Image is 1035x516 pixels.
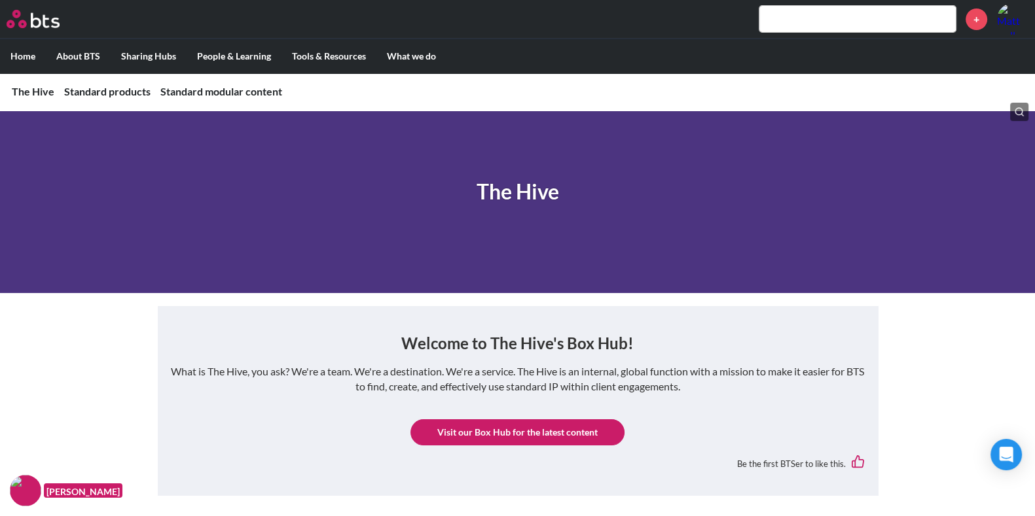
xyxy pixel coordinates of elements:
label: What we do [376,39,446,73]
a: Standard modular content [160,85,282,97]
a: + [966,9,987,30]
label: Sharing Hubs [111,39,187,73]
img: BTS Logo [7,10,60,28]
strong: Welcome to The Hive's Box Hub! [401,334,634,353]
h1: The Hive [477,177,559,207]
a: Visit our Box Hub for the latest content [410,419,625,445]
img: Matt Gallagher [997,3,1028,35]
img: F [10,475,41,506]
a: The Hive [12,85,54,97]
a: Go home [7,10,84,28]
label: People & Learning [187,39,281,73]
label: Tools & Resources [281,39,376,73]
div: Open Intercom Messenger [990,439,1022,470]
figcaption: [PERSON_NAME] [44,483,122,498]
a: Profile [997,3,1028,35]
p: What is The Hive, you ask? We're a team. We're a destination. We're a service. The Hive is an int... [171,364,865,394]
a: Standard products [64,85,151,97]
label: About BTS [46,39,111,73]
div: Be the first BTSer to like this. [171,445,865,481]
